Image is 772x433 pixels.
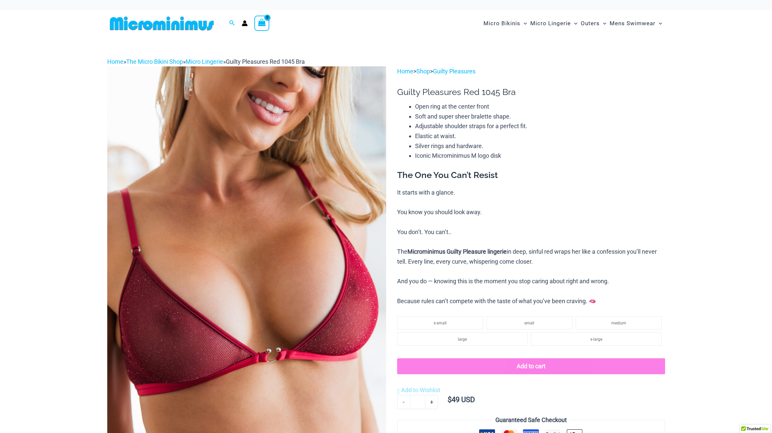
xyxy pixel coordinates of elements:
span: x-large [590,337,602,342]
nav: Site Navigation [481,12,665,35]
a: Account icon link [242,20,248,26]
span: Menu Toggle [571,15,577,32]
span: Menu Toggle [655,15,662,32]
li: large [397,332,528,346]
li: Adjustable shoulder straps for a perfect fit. [415,121,665,131]
a: Guilty Pleasures [433,68,475,75]
a: Micro Lingerie [186,58,223,65]
span: Guilty Pleasures Red 1045 Bra [226,58,305,65]
p: > > [397,66,665,76]
a: Home [107,58,124,65]
li: medium [576,316,662,329]
span: large [458,337,467,342]
b: Microminimus Guilty Pleasure lingerie [407,248,507,255]
li: small [486,316,572,329]
span: Micro Bikinis [483,15,520,32]
a: View Shopping Cart, empty [254,16,270,31]
a: Home [397,68,413,75]
span: $ [448,395,452,404]
p: It starts with a glance. You know you should look away. You don’t. You can’t.. The in deep, sinfu... [397,188,665,306]
span: Outers [581,15,600,32]
li: Open ring at the center front [415,102,665,112]
li: Silver rings and hardware. [415,141,665,151]
a: Micro LingerieMenu ToggleMenu Toggle [529,13,579,34]
input: Product quantity [410,395,425,409]
span: Add to Wishlist [401,387,440,393]
li: Soft and super sheer bralette shape. [415,112,665,122]
li: x-large [531,332,661,346]
img: MM SHOP LOGO FLAT [107,16,216,31]
span: small [524,321,534,325]
span: Micro Lingerie [530,15,571,32]
a: Shop [416,68,430,75]
span: x-small [434,321,447,325]
li: Iconic Microminimus M logo disk [415,151,665,161]
a: - [397,395,410,409]
a: Search icon link [229,19,235,28]
legend: Guaranteed Safe Checkout [493,415,569,425]
h1: Guilty Pleasures Red 1045 Bra [397,87,665,97]
span: Mens Swimwear [610,15,655,32]
a: Mens SwimwearMenu ToggleMenu Toggle [608,13,664,34]
bdi: 49 USD [448,395,475,404]
a: OutersMenu ToggleMenu Toggle [579,13,608,34]
button: Add to cart [397,358,665,374]
a: Add to Wishlist [397,385,440,395]
span: » » » [107,58,305,65]
span: medium [611,321,626,325]
h3: The One You Can’t Resist [397,170,665,181]
li: Elastic at waist. [415,131,665,141]
span: Menu Toggle [600,15,606,32]
li: x-small [397,316,483,329]
span: Menu Toggle [520,15,527,32]
a: The Micro Bikini Shop [126,58,183,65]
a: + [425,395,438,409]
a: Micro BikinisMenu ToggleMenu Toggle [482,13,529,34]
